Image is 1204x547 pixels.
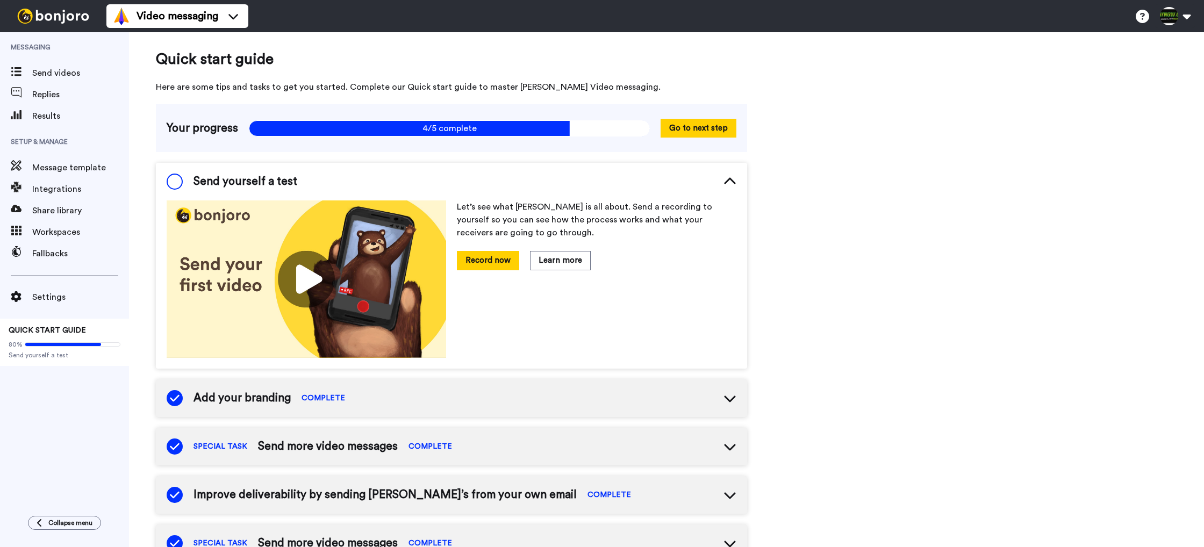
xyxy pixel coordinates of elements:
[258,438,398,455] span: Send more video messages
[9,340,23,349] span: 80%
[32,247,129,260] span: Fallbacks
[32,161,129,174] span: Message template
[32,88,129,101] span: Replies
[137,9,218,24] span: Video messaging
[457,251,519,270] button: Record now
[193,174,297,190] span: Send yourself a test
[32,291,129,304] span: Settings
[457,200,736,239] p: Let’s see what [PERSON_NAME] is all about. Send a recording to yourself so you can see how the pr...
[9,351,120,359] span: Send yourself a test
[32,204,129,217] span: Share library
[193,487,577,503] span: Improve deliverability by sending [PERSON_NAME]’s from your own email
[302,393,345,404] span: COMPLETE
[193,441,247,452] span: SPECIAL TASK
[32,226,129,239] span: Workspaces
[530,251,591,270] button: Learn more
[249,120,650,136] span: 4/5 complete
[408,441,452,452] span: COMPLETE
[113,8,130,25] img: vm-color.svg
[32,183,129,196] span: Integrations
[167,200,446,358] img: 178eb3909c0dc23ce44563bdb6dc2c11.jpg
[587,490,631,500] span: COMPLETE
[32,67,129,80] span: Send videos
[193,390,291,406] span: Add your branding
[156,81,747,93] span: Here are some tips and tasks to get you started. Complete our Quick start guide to master [PERSON...
[661,119,736,138] button: Go to next step
[156,48,747,70] span: Quick start guide
[48,519,92,527] span: Collapse menu
[32,110,129,123] span: Results
[28,516,101,530] button: Collapse menu
[9,327,86,334] span: QUICK START GUIDE
[13,9,94,24] img: bj-logo-header-white.svg
[167,120,238,136] span: Your progress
